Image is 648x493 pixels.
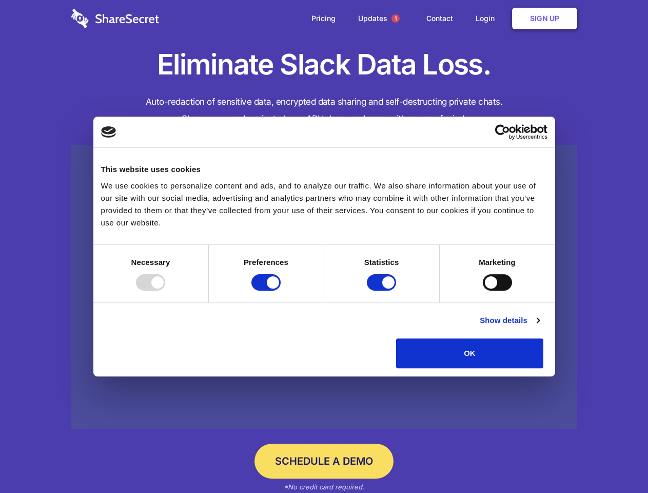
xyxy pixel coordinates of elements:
a: Pricing [301,3,346,34]
a: Schedule a Demo [254,444,394,479]
a: Sign Up [512,8,577,29]
h1: Eliminate Slack Data Loss. [71,46,577,83]
strong: Necessary [131,258,170,267]
strong: Marketing [479,258,516,267]
h4: Auto-redaction of sensitive data, encrypted data sharing and self-destructing private chats. Shar... [71,93,577,127]
a: Contact [416,3,463,34]
strong: Statistics [364,258,399,267]
button: OK [396,338,543,368]
a: Wistia video thumbnail [71,145,577,430]
strong: Preferences [244,258,288,267]
a: Usercentrics Cookiebot - opens in a new window [458,124,547,140]
img: logo [101,126,116,138]
a: Show details [480,314,539,327]
div: This website uses cookies [101,163,547,176]
a: Login [465,3,510,34]
em: *No credit card required. [284,483,364,491]
span: 1 [391,14,400,23]
div: We use cookies to personalize content and ads, and to analyze our traffic. We also share informat... [101,180,547,229]
img: logo-wordmark-white-trans-d4663122ce5f474addd5e946df7df03e33cb6a1c49d2221995e7729f52c070b2.svg [71,9,159,28]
